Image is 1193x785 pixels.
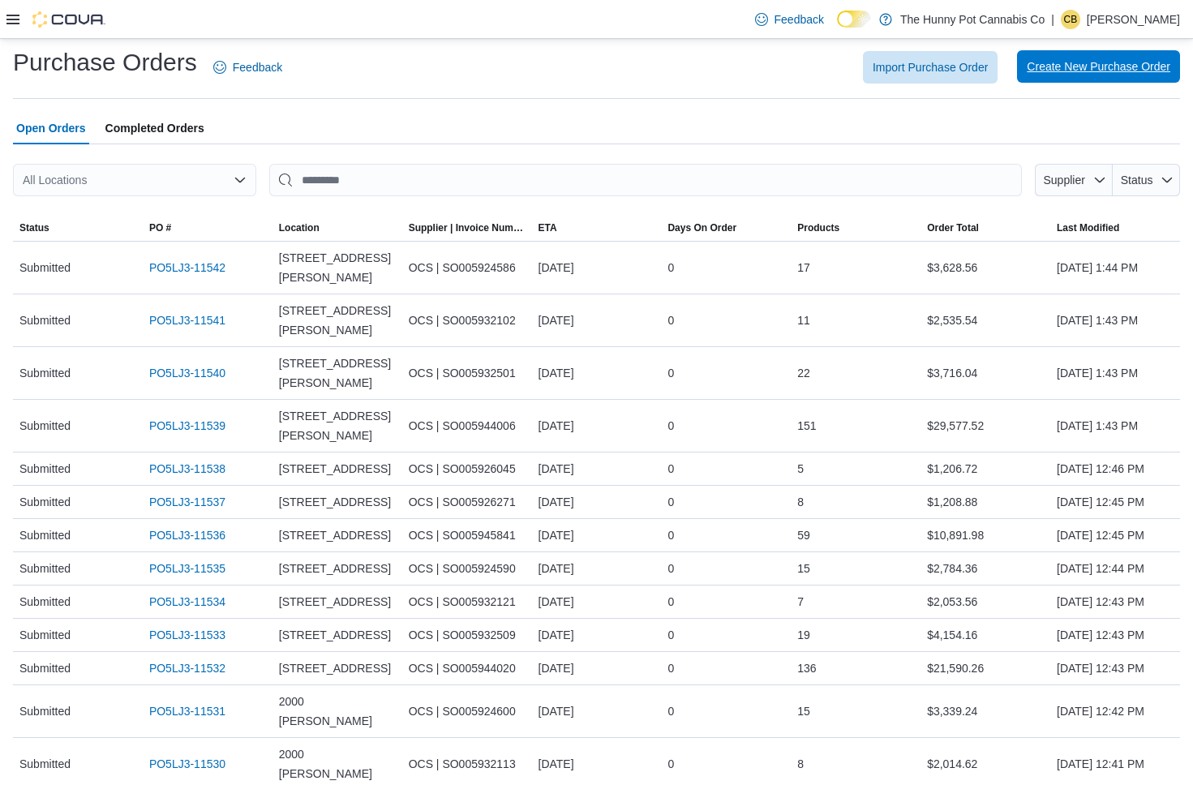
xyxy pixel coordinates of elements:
[279,354,396,392] span: [STREET_ADDRESS][PERSON_NAME]
[1050,251,1180,284] div: [DATE] 1:44 PM
[143,215,273,241] button: PO #
[409,221,526,234] span: Supplier | Invoice Number
[1050,748,1180,780] div: [DATE] 12:41 PM
[149,658,225,678] a: PO5LJ3-11532
[532,652,662,684] div: [DATE]
[661,215,791,241] button: Days On Order
[13,46,197,79] h1: Purchase Orders
[279,248,396,287] span: [STREET_ADDRESS][PERSON_NAME]
[797,525,810,545] span: 59
[1027,58,1170,75] span: Create New Purchase Order
[149,311,225,330] a: PO5LJ3-11541
[797,559,810,578] span: 15
[149,754,225,774] a: PO5LJ3-11530
[402,748,532,780] div: OCS | SO005932113
[149,592,225,611] a: PO5LJ3-11534
[532,357,662,389] div: [DATE]
[19,492,71,512] span: Submitted
[667,416,674,435] span: 0
[19,701,71,721] span: Submitted
[149,701,225,721] a: PO5LJ3-11531
[920,215,1050,241] button: Order Total
[532,304,662,337] div: [DATE]
[1050,552,1180,585] div: [DATE] 12:44 PM
[667,592,674,611] span: 0
[927,221,979,234] span: Order Total
[667,311,674,330] span: 0
[797,625,810,645] span: 19
[532,410,662,442] div: [DATE]
[667,525,674,545] span: 0
[797,459,804,478] span: 5
[402,586,532,618] div: OCS | SO005932121
[19,559,71,578] span: Submitted
[532,695,662,727] div: [DATE]
[1050,486,1180,518] div: [DATE] 12:45 PM
[667,492,674,512] span: 0
[797,492,804,512] span: 8
[207,51,289,84] a: Feedback
[402,453,532,485] div: OCS | SO005926045
[532,486,662,518] div: [DATE]
[667,754,674,774] span: 0
[667,625,674,645] span: 0
[532,251,662,284] div: [DATE]
[279,559,391,578] span: [STREET_ADDRESS]
[402,486,532,518] div: OCS | SO005926271
[749,3,830,36] a: Feedback
[1050,695,1180,727] div: [DATE] 12:42 PM
[920,251,1050,284] div: $3,628.56
[233,59,282,75] span: Feedback
[1061,10,1080,29] div: Christina Brown
[105,112,204,144] span: Completed Orders
[19,258,71,277] span: Submitted
[269,164,1022,196] input: This is a search bar. After typing your query, hit enter to filter the results lower in the page.
[1050,304,1180,337] div: [DATE] 1:43 PM
[920,519,1050,551] div: $10,891.98
[667,363,674,383] span: 0
[920,652,1050,684] div: $21,590.26
[149,492,225,512] a: PO5LJ3-11537
[402,695,532,727] div: OCS | SO005924600
[273,215,402,241] button: Location
[279,406,396,445] span: [STREET_ADDRESS][PERSON_NAME]
[667,701,674,721] span: 0
[920,586,1050,618] div: $2,053.56
[279,301,396,340] span: [STREET_ADDRESS][PERSON_NAME]
[16,112,86,144] span: Open Orders
[1050,519,1180,551] div: [DATE] 12:45 PM
[1064,10,1078,29] span: CB
[1050,586,1180,618] div: [DATE] 12:43 PM
[402,304,532,337] div: OCS | SO005932102
[402,519,532,551] div: OCS | SO005945841
[667,221,736,234] span: Days On Order
[667,559,674,578] span: 0
[19,754,71,774] span: Submitted
[279,592,391,611] span: [STREET_ADDRESS]
[1050,357,1180,389] div: [DATE] 1:43 PM
[791,215,920,241] button: Products
[13,215,143,241] button: Status
[279,525,391,545] span: [STREET_ADDRESS]
[900,10,1045,29] p: The Hunny Pot Cannabis Co
[149,416,225,435] a: PO5LJ3-11539
[1057,221,1119,234] span: Last Modified
[532,586,662,618] div: [DATE]
[837,11,871,28] input: Dark Mode
[279,459,391,478] span: [STREET_ADDRESS]
[797,363,810,383] span: 22
[1017,50,1180,83] button: Create New Purchase Order
[797,701,810,721] span: 15
[667,658,674,678] span: 0
[532,619,662,651] div: [DATE]
[402,215,532,241] button: Supplier | Invoice Number
[234,174,247,187] button: Open list of options
[279,625,391,645] span: [STREET_ADDRESS]
[920,552,1050,585] div: $2,784.36
[149,525,225,545] a: PO5LJ3-11536
[532,519,662,551] div: [DATE]
[920,357,1050,389] div: $3,716.04
[32,11,105,28] img: Cova
[1050,619,1180,651] div: [DATE] 12:43 PM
